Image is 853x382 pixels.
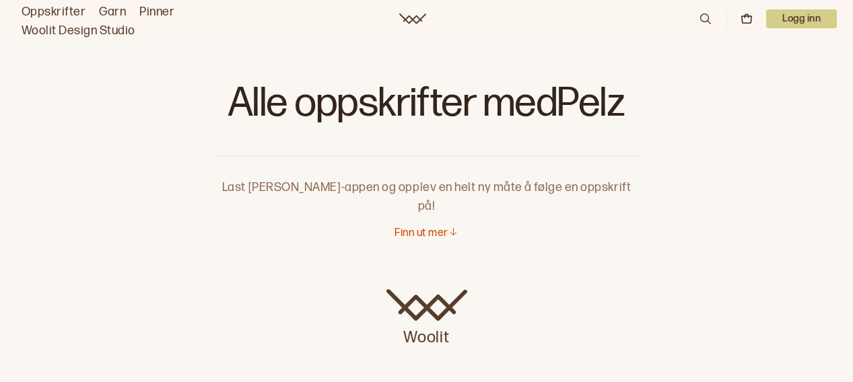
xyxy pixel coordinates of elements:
[99,3,126,22] a: Garn
[766,9,837,28] p: Logg inn
[386,321,467,348] p: Woolit
[139,3,174,22] a: Pinner
[395,227,448,241] p: Finn ut mer
[22,22,135,40] a: Woolit Design Studio
[766,9,837,28] button: User dropdown
[395,227,458,241] button: Finn ut mer
[386,289,467,348] a: Woolit
[213,157,640,216] p: Last [PERSON_NAME]-appen og opplev en helt ny måte å følge en oppskrift på!
[386,289,467,321] img: Woolit
[399,13,426,24] a: Woolit
[213,81,640,135] h1: Alle oppskrifter med Pelz
[22,3,86,22] a: Oppskrifter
